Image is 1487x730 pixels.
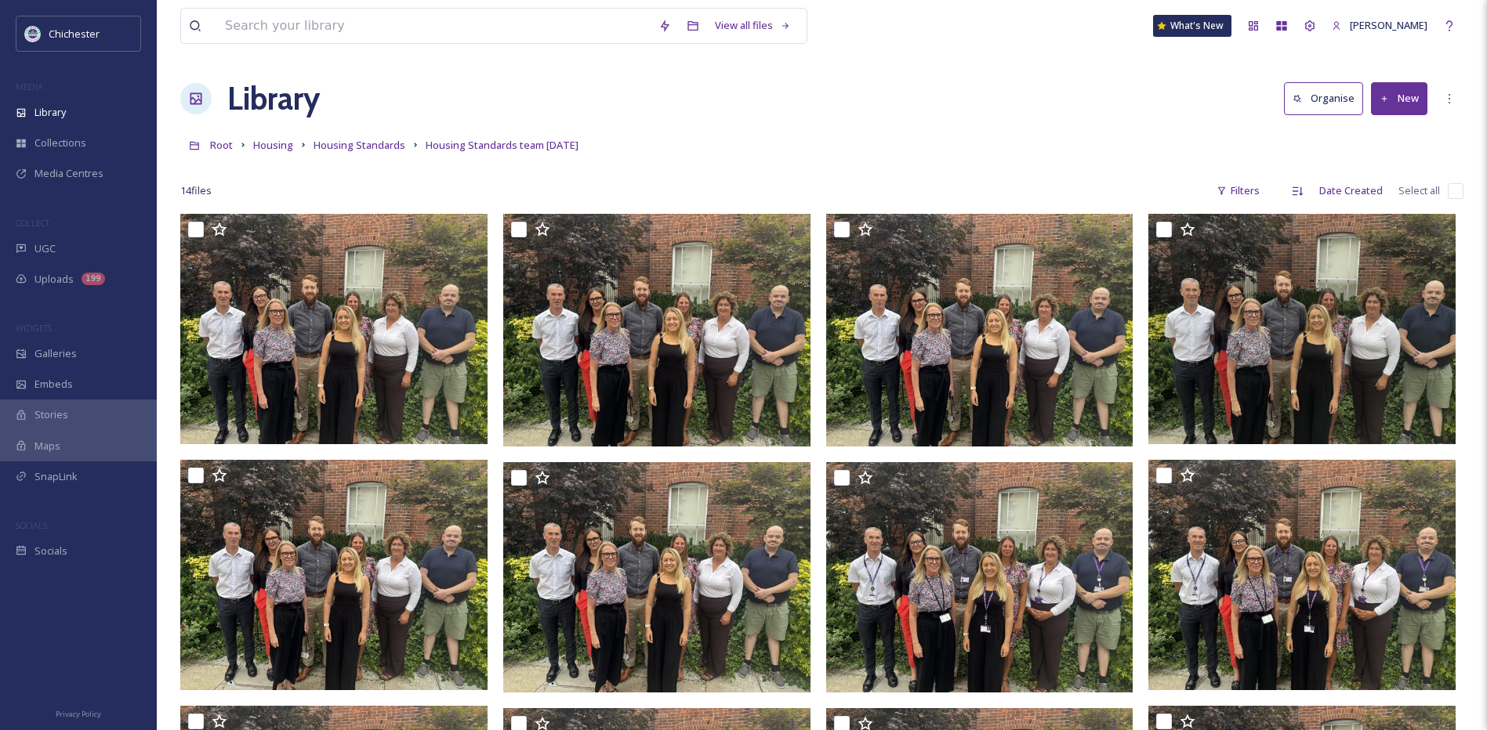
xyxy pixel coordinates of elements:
[25,26,41,42] img: Logo_of_Chichester_District_Council.png
[1153,15,1231,37] a: What's New
[826,462,1133,692] img: IMG_1233.jpeg
[180,460,488,690] img: IMG_1230.jpeg
[180,183,212,198] span: 14 file s
[503,462,811,692] img: IMG_1231.jpeg
[1398,183,1440,198] span: Select all
[314,138,405,152] span: Housing Standards
[34,377,73,392] span: Embeds
[1209,175,1268,206] div: Filters
[707,10,799,41] a: View all files
[16,519,47,531] span: SOCIALS
[34,105,66,120] span: Library
[34,407,68,422] span: Stories
[34,272,74,287] span: Uploads
[1371,82,1427,114] button: New
[1284,82,1371,114] a: Organise
[34,439,60,454] span: Maps
[503,214,814,446] img: IMG_1227.jpeg
[34,166,103,181] span: Media Centres
[1311,175,1391,206] div: Date Created
[210,138,233,152] span: Root
[16,322,52,334] span: WIDGETS
[34,241,56,256] span: UGC
[34,544,67,558] span: Socials
[56,703,101,722] a: Privacy Policy
[217,9,651,43] input: Search your library
[1148,214,1456,444] img: IMG_1228.jpeg
[34,346,77,361] span: Galleries
[210,136,233,154] a: Root
[253,136,293,154] a: Housing
[82,273,105,285] div: 199
[56,709,101,719] span: Privacy Policy
[1148,460,1456,690] img: IMG_1232.jpeg
[34,136,86,150] span: Collections
[227,75,320,122] a: Library
[314,136,405,154] a: Housing Standards
[34,469,78,484] span: SnapLink
[426,138,578,152] span: Housing Standards team [DATE]
[826,214,1137,446] img: IMG_1229.jpeg
[16,81,43,92] span: MEDIA
[253,138,293,152] span: Housing
[49,27,100,41] span: Chichester
[1350,18,1427,32] span: [PERSON_NAME]
[1284,82,1363,114] button: Organise
[16,217,49,229] span: COLLECT
[1324,10,1435,41] a: [PERSON_NAME]
[180,214,488,444] img: IMG_1223.jpeg
[426,136,578,154] a: Housing Standards team [DATE]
